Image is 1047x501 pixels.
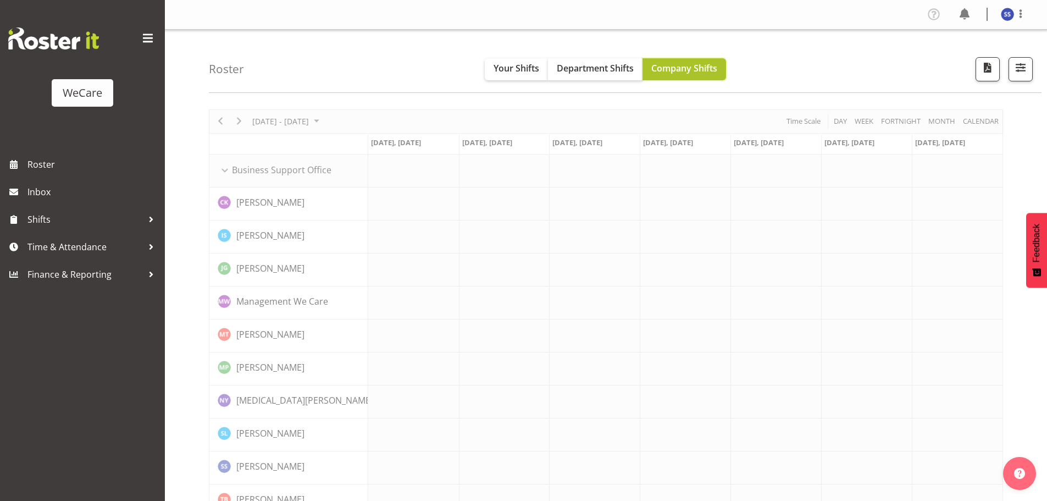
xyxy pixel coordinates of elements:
[557,62,634,74] span: Department Shifts
[976,57,1000,81] button: Download a PDF of the roster according to the set date range.
[8,27,99,49] img: Rosterit website logo
[27,211,143,228] span: Shifts
[548,58,642,80] button: Department Shifts
[27,156,159,173] span: Roster
[27,266,143,283] span: Finance & Reporting
[485,58,548,80] button: Your Shifts
[1009,57,1033,81] button: Filter Shifts
[1032,224,1042,262] span: Feedback
[63,85,102,101] div: WeCare
[27,239,143,255] span: Time & Attendance
[1014,468,1025,479] img: help-xxl-2.png
[27,184,159,200] span: Inbox
[642,58,726,80] button: Company Shifts
[209,63,244,75] h4: Roster
[494,62,539,74] span: Your Shifts
[1026,213,1047,288] button: Feedback - Show survey
[1001,8,1014,21] img: savita-savita11083.jpg
[651,62,717,74] span: Company Shifts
